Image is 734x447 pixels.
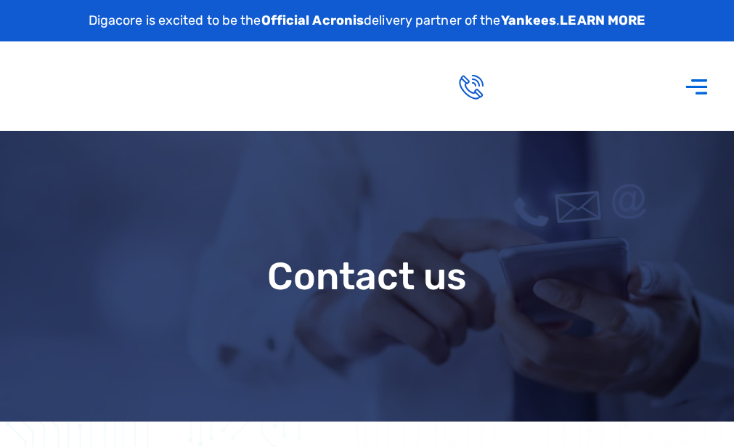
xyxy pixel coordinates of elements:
[7,256,727,297] h1: Contact us
[89,11,646,31] p: Digacore is excited to be the delivery partner of the .
[501,12,557,28] strong: Yankees
[30,41,239,130] img: Digacore logo 1
[261,12,364,28] strong: Official Acronis
[560,12,645,28] a: LEARN MORE
[677,66,716,106] div: Menu Toggle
